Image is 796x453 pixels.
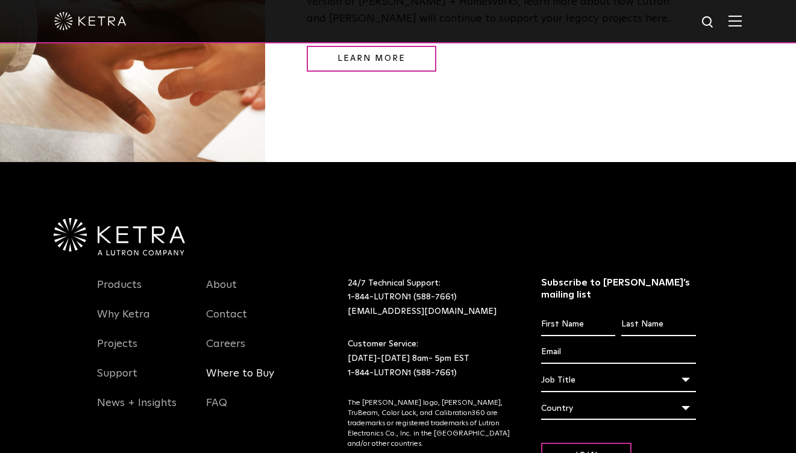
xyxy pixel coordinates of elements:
[541,276,696,302] h3: Subscribe to [PERSON_NAME]’s mailing list
[541,313,615,336] input: First Name
[54,218,185,255] img: Ketra-aLutronCo_White_RGB
[97,396,177,424] a: News + Insights
[206,337,245,365] a: Careers
[206,278,237,306] a: About
[729,15,742,27] img: Hamburger%20Nav.svg
[97,367,137,395] a: Support
[348,337,511,380] p: Customer Service: [DATE]-[DATE] 8am- 5pm EST
[348,307,497,316] a: [EMAIL_ADDRESS][DOMAIN_NAME]
[307,46,436,72] a: Learn More
[97,308,150,336] a: Why Ketra
[206,396,227,424] a: FAQ
[206,276,298,424] div: Navigation Menu
[348,293,457,301] a: 1-844-LUTRON1 (588-7661)
[621,313,695,336] input: Last Name
[206,367,274,395] a: Where to Buy
[97,278,142,306] a: Products
[348,369,457,377] a: 1-844-LUTRON1 (588-7661)
[541,341,696,364] input: Email
[541,369,696,392] div: Job Title
[54,12,127,30] img: ketra-logo-2019-white
[348,276,511,319] p: 24/7 Technical Support:
[97,276,189,424] div: Navigation Menu
[541,397,696,420] div: Country
[348,398,511,449] p: The [PERSON_NAME] logo, [PERSON_NAME], TruBeam, Color Lock, and Calibration360 are trademarks or ...
[701,15,716,30] img: search icon
[97,337,137,365] a: Projects
[206,308,247,336] a: Contact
